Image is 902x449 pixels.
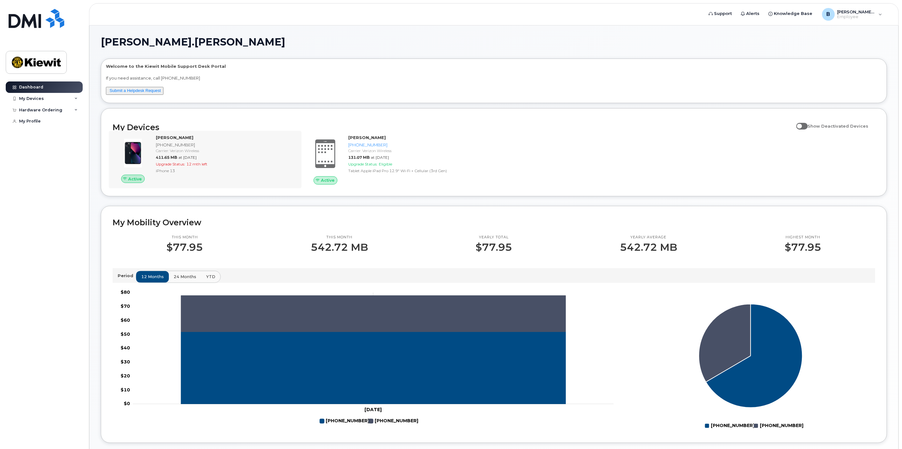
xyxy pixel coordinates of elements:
span: Eligible [379,162,392,166]
img: image20231002-3703462-1ig824h.jpeg [118,138,148,168]
g: 337-605-0023 [320,416,370,426]
span: at [DATE] [371,155,389,160]
strong: [PERSON_NAME] [156,135,193,140]
p: $77.95 [475,242,512,253]
iframe: Messenger Launcher [874,421,897,444]
tspan: $30 [121,359,130,365]
strong: [PERSON_NAME] [349,135,386,140]
span: [PERSON_NAME].[PERSON_NAME] [101,37,285,47]
span: at [DATE] [178,155,197,160]
g: Legend [320,416,419,426]
p: Yearly total [475,235,512,240]
p: Highest month [785,235,822,240]
div: Tablet Apple iPad Pro 12.9" Wi-Fi + Cellular (3rd Gen) [349,168,488,173]
tspan: $70 [121,304,130,309]
tspan: $10 [121,387,130,393]
span: Upgrade Status: [349,162,378,166]
span: 131.07 MB [349,155,370,160]
p: 542.72 MB [620,242,677,253]
p: Period [118,273,136,279]
p: This month [311,235,368,240]
button: Submit a Helpdesk Request [106,87,163,95]
div: iPhone 13 [156,168,295,173]
input: Show Deactivated Devices [796,120,801,125]
span: Active [128,176,142,182]
div: Carrier: Verizon Wireless [156,148,295,153]
tspan: $0 [124,401,130,407]
p: If you need assistance, call [PHONE_NUMBER] [106,75,882,81]
g: Chart [699,304,803,431]
div: [PHONE_NUMBER] [156,142,295,148]
a: Active[PERSON_NAME][PHONE_NUMBER]Carrier: Verizon Wireless131.07 MBat [DATE]Upgrade Status:Eligib... [305,135,490,184]
a: Submit a Helpdesk Request [110,88,161,93]
tspan: $80 [121,290,130,295]
p: This month [166,235,203,240]
tspan: $40 [121,345,130,351]
h2: My Devices [113,123,793,132]
div: [PHONE_NUMBER] [349,142,488,148]
tspan: $50 [121,331,130,337]
div: Carrier: Verizon Wireless [349,148,488,153]
p: $77.95 [166,242,203,253]
span: Upgrade Status: [156,162,185,166]
p: Welcome to the Kiewit Mobile Support Desk Portal [106,63,882,69]
tspan: [DATE] [365,407,382,413]
g: Legend [705,421,803,431]
p: Yearly average [620,235,677,240]
h2: My Mobility Overview [113,218,875,227]
span: 24 months [174,274,196,280]
g: Chart [121,290,614,426]
span: YTD [206,274,215,280]
tspan: $20 [121,373,130,379]
g: 913-749-9457 [369,416,419,426]
a: Active[PERSON_NAME][PHONE_NUMBER]Carrier: Verizon Wireless411.65 MBat [DATE]Upgrade Status:12 mth... [113,135,298,183]
span: 411.65 MB [156,155,177,160]
p: $77.95 [785,242,822,253]
g: 913-749-9457 [181,296,566,332]
span: 12 mth left [186,162,207,166]
g: Series [699,304,802,408]
span: Show Deactivated Devices [808,123,869,129]
g: 337-605-0023 [181,332,566,404]
tspan: $60 [121,318,130,323]
span: Active [321,177,335,183]
p: 542.72 MB [311,242,368,253]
